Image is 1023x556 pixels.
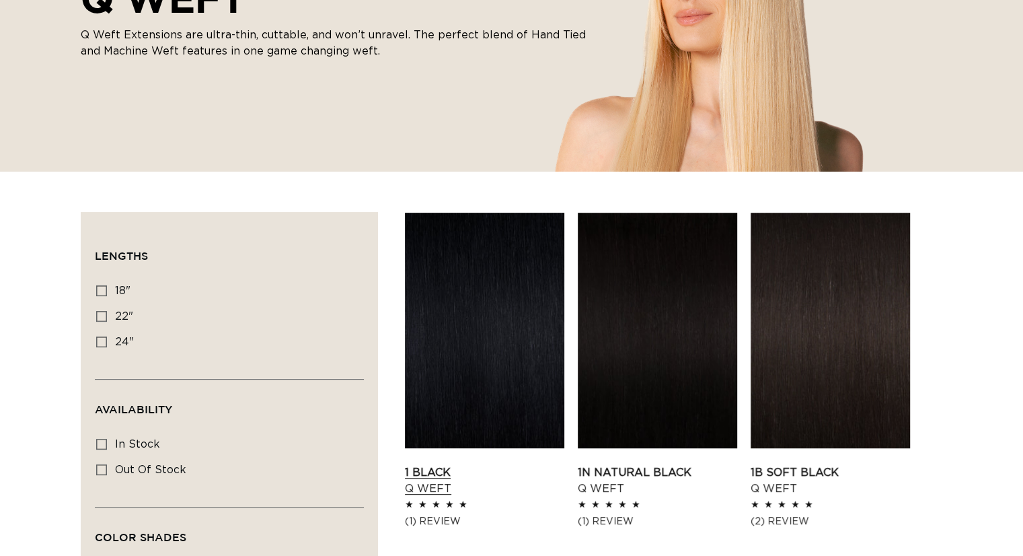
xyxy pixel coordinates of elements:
span: Color Shades [95,531,186,543]
summary: Color Shades (0 selected) [95,508,364,556]
a: 1B Soft Black Q Weft [751,464,910,497]
a: 1 Black Q Weft [405,464,564,497]
span: In stock [115,439,160,450]
span: Availability [95,403,172,415]
summary: Lengths (0 selected) [95,226,364,275]
span: 24" [115,337,134,347]
p: Q Weft Extensions are ultra-thin, cuttable, and won’t unravel. The perfect blend of Hand Tied and... [81,27,592,59]
span: Out of stock [115,464,186,475]
span: 22" [115,311,133,322]
span: 18" [115,285,130,296]
a: 1N Natural Black Q Weft [578,464,737,497]
span: Lengths [95,250,148,262]
summary: Availability (0 selected) [95,380,364,428]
